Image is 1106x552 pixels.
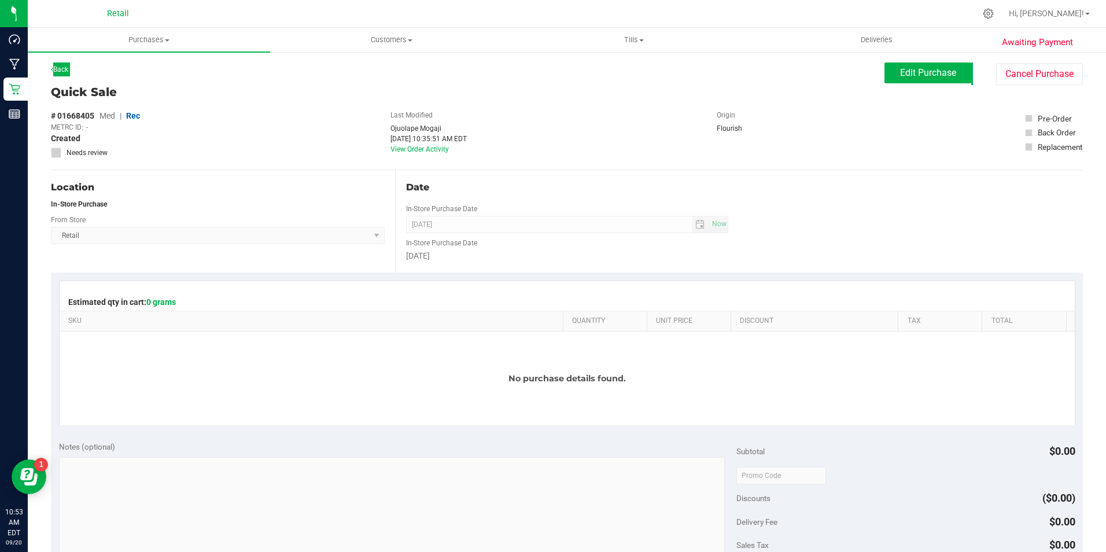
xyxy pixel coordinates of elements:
span: 0 grams [146,297,176,307]
a: SKU [68,317,558,326]
span: $0.00 [1049,539,1075,551]
a: Deliveries [755,28,998,52]
span: Delivery Fee [736,517,777,527]
a: Discount [740,317,894,326]
span: Customers [271,35,512,45]
div: [DATE] 10:35:51 AM EDT [390,134,467,144]
strong: In-Store Purchase [51,200,107,208]
span: | [120,111,121,120]
iframe: Resource center [12,459,46,494]
input: Promo Code [736,467,826,484]
span: Deliveries [845,35,908,45]
span: Needs review [67,148,108,158]
span: Med [99,111,115,120]
a: Quantity [572,317,642,326]
span: Edit Purchase [900,67,956,78]
div: Flourish [717,123,775,134]
label: In-Store Purchase Date [406,238,477,248]
span: $0.00 [1049,516,1075,528]
span: Purchases [28,35,270,45]
span: Sales Tax [736,540,769,550]
a: Unit Price [656,317,726,326]
p: 09/20 [5,538,23,547]
span: Tills [514,35,755,45]
span: # 01668405 [51,110,94,122]
div: Back Order [1038,127,1076,138]
a: Back [51,65,68,73]
div: Manage settings [981,8,996,19]
label: Last Modified [390,110,433,120]
span: METRC ID: [51,122,83,133]
label: Origin [717,110,735,120]
inline-svg: Retail [9,83,20,95]
inline-svg: Reports [9,108,20,120]
a: Purchases [28,28,270,52]
span: Discounts [736,488,770,509]
div: Location [51,181,385,194]
div: [DATE] [406,250,729,262]
a: Customers [270,28,513,52]
span: Subtotal [736,447,765,456]
span: $0.00 [1049,445,1075,457]
div: Date [406,181,729,194]
button: Edit Purchase [884,62,971,83]
inline-svg: Manufacturing [9,58,20,70]
label: From Store [51,215,86,225]
iframe: Resource center unread badge [34,458,48,472]
span: Retail [107,9,129,19]
p: 10:53 AM EDT [5,507,23,538]
span: Quick Sale [51,83,117,101]
div: Pre-Order [1038,113,1072,124]
a: Tax [908,317,978,326]
a: Total [991,317,1061,326]
span: - [86,122,88,133]
label: In-Store Purchase Date [406,204,477,214]
span: Estimated qty in cart: [68,297,176,307]
span: Created [51,133,80,145]
a: Tills [513,28,755,52]
a: View Order Activity [390,145,449,153]
span: Awaiting Payment [1002,36,1073,49]
span: Notes (optional) [59,442,115,451]
div: Replacement [1038,141,1082,153]
span: Rec [126,111,140,120]
div: No purchase details found. [60,332,1075,425]
span: ($0.00) [1042,492,1075,504]
span: Hi, [PERSON_NAME]! [1009,9,1084,18]
div: Ojuolape Mogaji [390,123,467,134]
button: Cancel Purchase [996,63,1083,85]
inline-svg: Dashboard [9,34,20,45]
